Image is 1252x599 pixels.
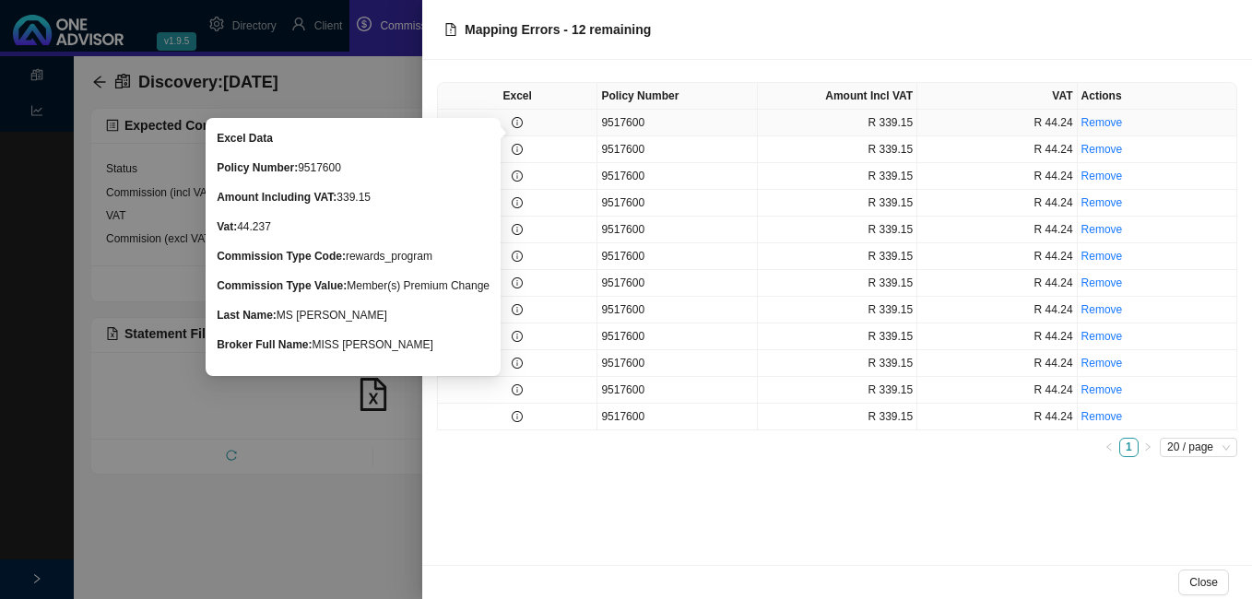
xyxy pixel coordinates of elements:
td: R 339.15 [758,323,917,350]
span: info-circle [512,358,523,369]
p: rewards_program [217,247,490,265]
td: 9517600 [597,163,757,190]
td: 9517600 [597,404,757,430]
span: right [1143,442,1152,452]
td: R 339.15 [758,243,917,270]
td: R 44.24 [917,377,1077,404]
td: 9517600 [597,243,757,270]
td: R 339.15 [758,190,917,217]
button: left [1100,438,1119,457]
th: Amount Incl VAT [758,83,917,110]
a: Remove [1081,223,1123,236]
a: Remove [1081,196,1123,209]
p: MISS [PERSON_NAME] [217,335,490,354]
td: R 44.24 [917,163,1077,190]
td: 9517600 [597,110,757,136]
td: R 44.24 [917,323,1077,350]
span: Mapping Errors - 12 remaining [465,22,651,37]
b: Broker Full Name : [217,338,312,351]
td: 9517600 [597,377,757,404]
td: R 339.15 [758,377,917,404]
button: Close [1178,570,1229,595]
a: 1 [1120,439,1138,456]
td: 9517600 [597,190,757,217]
b: Amount Including VAT : [217,191,337,204]
td: 9517600 [597,217,757,243]
td: R 44.24 [917,190,1077,217]
b: Policy Number : [217,161,298,174]
a: Remove [1081,383,1123,396]
a: Remove [1081,276,1123,289]
td: R 44.24 [917,136,1077,163]
td: R 44.24 [917,297,1077,323]
span: info-circle [512,251,523,262]
span: info-circle [512,277,523,288]
td: 9517600 [597,323,757,350]
span: info-circle [512,411,523,422]
th: Policy Number [597,83,757,110]
th: VAT [917,83,1077,110]
td: R 44.24 [917,404,1077,430]
td: 9517600 [597,136,757,163]
span: left [1104,442,1114,452]
span: 20 / page [1167,439,1230,456]
p: 339.15 [217,188,490,206]
td: R 44.24 [917,270,1077,297]
td: R 339.15 [758,163,917,190]
td: R 339.15 [758,297,917,323]
span: info-circle [512,384,523,395]
a: Remove [1081,116,1123,129]
li: Next Page [1139,438,1158,457]
button: right [1139,438,1158,457]
span: info-circle [512,144,523,155]
th: Excel [438,83,597,110]
td: R 339.15 [758,404,917,430]
td: 9517600 [597,270,757,297]
td: R 339.15 [758,217,917,243]
a: Remove [1081,410,1123,423]
span: info-circle [512,224,523,235]
a: Remove [1081,330,1123,343]
span: Close [1189,573,1218,592]
a: Remove [1081,250,1123,263]
b: Last Name : [217,309,277,322]
td: R 339.15 [758,350,917,377]
li: 1 [1119,438,1139,457]
a: Remove [1081,357,1123,370]
span: info-circle [512,170,523,182]
td: 9517600 [597,297,757,323]
td: R 44.24 [917,217,1077,243]
p: MS [PERSON_NAME] [217,306,490,324]
b: Commission Type Value : [217,279,347,292]
td: R 339.15 [758,110,917,136]
span: info-circle [512,197,523,208]
td: R 44.24 [917,243,1077,270]
p: Member(s) Premium Change [217,276,490,295]
td: R 44.24 [917,350,1077,377]
p: 9517600 [217,159,490,177]
div: Page Size [1160,438,1237,457]
span: file-exclamation [444,23,457,36]
th: Actions [1078,83,1237,110]
b: Commission Type Code : [217,250,346,263]
p: 44.237 [217,217,490,236]
a: Remove [1081,143,1123,156]
td: R 339.15 [758,270,917,297]
a: Remove [1081,303,1123,316]
div: Excel Data [217,129,490,147]
li: Previous Page [1100,438,1119,457]
span: info-circle [512,331,523,342]
b: Vat : [217,220,237,233]
td: R 339.15 [758,136,917,163]
span: info-circle [512,304,523,315]
td: 9517600 [597,350,757,377]
a: Remove [1081,170,1123,182]
span: info-circle [512,117,523,128]
td: R 44.24 [917,110,1077,136]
